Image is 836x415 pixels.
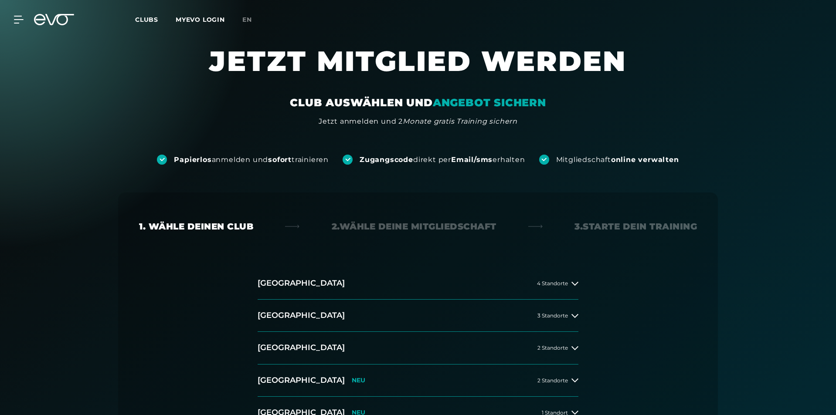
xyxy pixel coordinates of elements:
[258,375,345,386] h2: [GEOGRAPHIC_DATA]
[135,15,176,24] a: Clubs
[537,378,568,383] span: 2 Standorte
[332,220,496,233] div: 2. Wähle deine Mitgliedschaft
[360,155,413,164] strong: Zugangscode
[352,377,365,384] p: NEU
[537,345,568,351] span: 2 Standorte
[268,155,292,164] strong: sofort
[319,116,517,127] div: Jetzt anmelden und 2
[258,364,578,397] button: [GEOGRAPHIC_DATA]NEU2 Standorte
[403,117,517,125] em: Monate gratis Training sichern
[242,15,262,25] a: en
[258,342,345,353] h2: [GEOGRAPHIC_DATA]
[258,310,345,321] h2: [GEOGRAPHIC_DATA]
[139,220,253,233] div: 1. Wähle deinen Club
[242,16,252,24] span: en
[556,155,679,165] div: Mitgliedschaft
[135,16,158,24] span: Clubs
[156,44,680,96] h1: JETZT MITGLIED WERDEN
[258,300,578,332] button: [GEOGRAPHIC_DATA]3 Standorte
[176,16,225,24] a: MYEVO LOGIN
[360,155,525,165] div: direkt per erhalten
[537,280,568,286] span: 4 Standorte
[433,96,546,109] em: ANGEBOT SICHERN
[290,96,546,110] div: CLUB AUSWÄHLEN UND
[174,155,329,165] div: anmelden und trainieren
[611,155,679,164] strong: online verwalten
[574,220,697,233] div: 3. Starte dein Training
[537,313,568,318] span: 3 Standorte
[258,332,578,364] button: [GEOGRAPHIC_DATA]2 Standorte
[451,155,493,164] strong: Email/sms
[258,267,578,300] button: [GEOGRAPHIC_DATA]4 Standorte
[258,278,345,289] h2: [GEOGRAPHIC_DATA]
[174,155,211,164] strong: Papierlos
